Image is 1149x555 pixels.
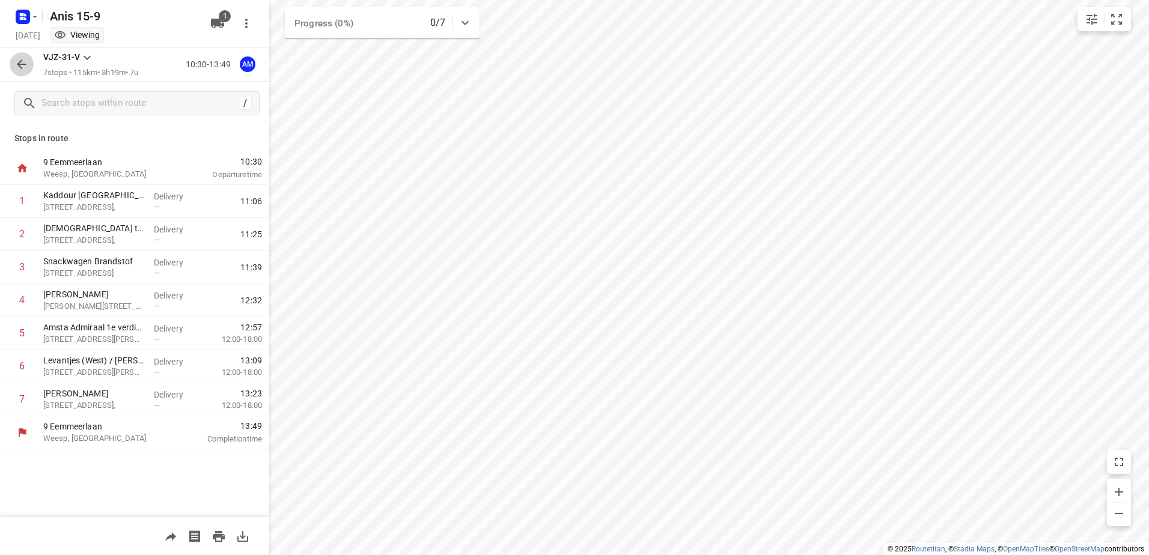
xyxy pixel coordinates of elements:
button: Fit zoom [1105,7,1129,31]
p: 10:30-13:49 [186,58,236,71]
p: VJZ-31-V [43,51,80,64]
span: — [154,335,160,344]
p: [PERSON_NAME] [43,288,144,300]
p: Delivery [154,290,198,302]
span: — [154,202,160,211]
p: 12:00-18:00 [203,399,262,411]
p: [STREET_ADDRESS], [43,234,144,246]
span: 13:09 [240,354,262,366]
span: 10:30 [183,156,262,168]
span: 12:57 [240,321,262,333]
button: More [234,11,258,35]
p: 0/7 [430,16,445,30]
p: [DEMOGRAPHIC_DATA] to go [43,222,144,234]
p: Delivery [154,223,198,235]
p: Levantjes (West) / Patrick Levant (West) [43,354,144,366]
p: 12:00-18:00 [203,333,262,345]
span: Download route [231,530,255,541]
p: [STREET_ADDRESS], [43,201,144,213]
p: [PERSON_NAME] [43,387,144,399]
p: 12:00-18:00 [203,366,262,378]
div: small contained button group [1077,7,1131,31]
p: Amsta Admiraal 1e verdieping [43,321,144,333]
p: Admiraal de Ruijterweg 541, [43,333,144,345]
span: 13:49 [183,420,262,432]
li: © 2025 , © , © © contributors [888,545,1144,553]
a: OpenStreetMap [1055,545,1105,553]
a: Routetitan [912,545,945,553]
p: 7 stops • 115km • 3h19m • 7u [43,67,139,79]
p: Weesp, [GEOGRAPHIC_DATA] [43,168,168,180]
p: Completion time [183,433,262,445]
div: 2 [19,228,25,240]
div: 1 [19,195,25,207]
p: Departure time [183,169,262,181]
span: 11:06 [240,195,262,207]
p: 9 Eemmeerlaan [43,156,168,168]
p: Delivery [154,256,198,268]
p: Delivery [154,323,198,335]
span: Print route [207,530,231,541]
span: 1 [219,10,231,22]
div: 6 [19,360,25,372]
span: — [154,368,160,377]
span: 13:23 [240,387,262,399]
span: Progress (0%) [294,18,353,29]
span: — [154,268,160,277]
div: 7 [19,393,25,405]
div: 3 [19,261,25,273]
a: Stadia Maps [954,545,995,553]
span: Share route [159,530,183,541]
p: 314 Amsterdamsestraatweg, Utrecht [43,267,144,279]
div: / [239,97,252,110]
p: Delivery [154,356,198,368]
div: You are currently in view mode. To make any changes, go to edit project. [54,29,100,41]
p: Martini van Geffenstraat 29C, [43,300,144,312]
p: Weesp, [GEOGRAPHIC_DATA] [43,432,168,444]
button: Map settings [1080,7,1104,31]
div: 5 [19,327,25,339]
input: Search stops within route [41,94,239,113]
p: Delivery [154,190,198,202]
div: 4 [19,294,25,306]
span: 12:32 [240,294,262,306]
span: Print shipping labels [183,530,207,541]
p: Admiraal de Ruijterweg 84, [43,366,144,378]
p: 9 Eemmeerlaan [43,420,168,432]
a: OpenMapTiles [1003,545,1049,553]
span: — [154,302,160,311]
p: Kaddour [GEOGRAPHIC_DATA] [43,189,144,201]
span: — [154,235,160,244]
p: [STREET_ADDRESS], [43,399,144,411]
div: Progress (0%)0/7 [285,7,480,38]
span: 11:25 [240,228,262,240]
p: Snackwagen Brandstof [43,255,144,267]
p: Delivery [154,389,198,401]
span: — [154,401,160,410]
p: Stops in route [14,132,255,145]
span: Assigned to Anis M [236,58,260,70]
button: 1 [206,11,230,35]
span: 11:39 [240,261,262,273]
